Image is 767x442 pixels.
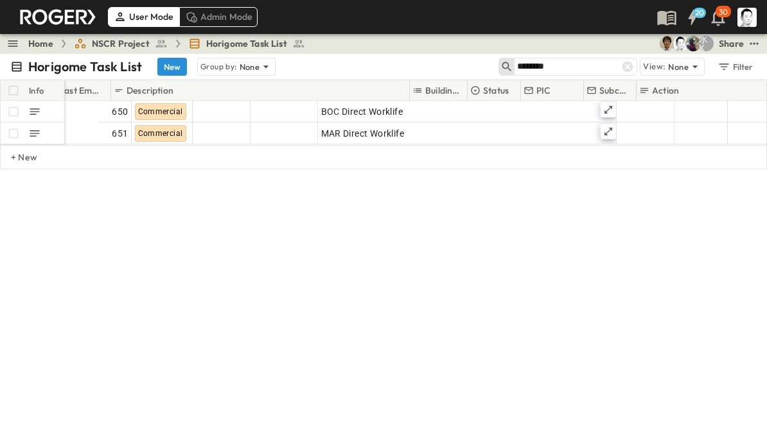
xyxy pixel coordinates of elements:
a: Horigome Task List [188,37,305,50]
span: 651 [112,127,128,140]
div: Info [29,72,44,108]
div: Info [26,80,65,101]
p: PIC [536,84,551,97]
span: 650 [112,105,128,118]
img: 堀米 康介(K.HORIGOME) (horigome@bcd.taisei.co.jp) [673,36,688,51]
div: Filter [717,60,754,74]
p: + New [11,151,19,164]
a: Home [28,37,53,50]
img: Joshua Whisenant (josh@tryroger.com) [685,36,701,51]
button: test [746,36,762,51]
p: Horigome Task List [28,58,142,76]
span: BOC Direct Worklife [321,105,403,118]
img: 戸島 太一 (T.TOJIMA) (tzmtit00@pub.taisei.co.jp) [660,36,675,51]
p: None [240,60,260,73]
span: NSCR Project [92,37,150,50]
a: NSCR Project [74,37,168,50]
img: Profile Picture [737,8,757,27]
button: Filter [712,58,757,76]
span: Commercial [138,107,183,116]
p: Action [652,84,679,97]
div: 水口 浩一 (MIZUGUCHI Koichi) (mizuguti@bcd.taisei.co.jp) [698,36,714,51]
div: Share [719,37,744,50]
h6: 20 [695,8,705,18]
p: Status [483,84,509,97]
nav: breadcrumbs [28,37,313,50]
span: MAR Direct Worklife [321,127,405,140]
span: Horigome Task List [206,37,287,50]
button: New [157,58,187,76]
p: Description [127,84,173,97]
span: Commercial [138,129,183,138]
p: View: [643,60,666,74]
p: 30 [719,7,728,17]
button: 20 [680,6,705,29]
p: None [668,60,689,73]
p: Last Email Date [59,84,104,97]
p: Buildings [425,84,461,97]
div: Admin Mode [179,7,258,26]
p: Subcon [599,84,630,97]
div: User Mode [108,7,179,26]
p: Group by: [200,60,237,73]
